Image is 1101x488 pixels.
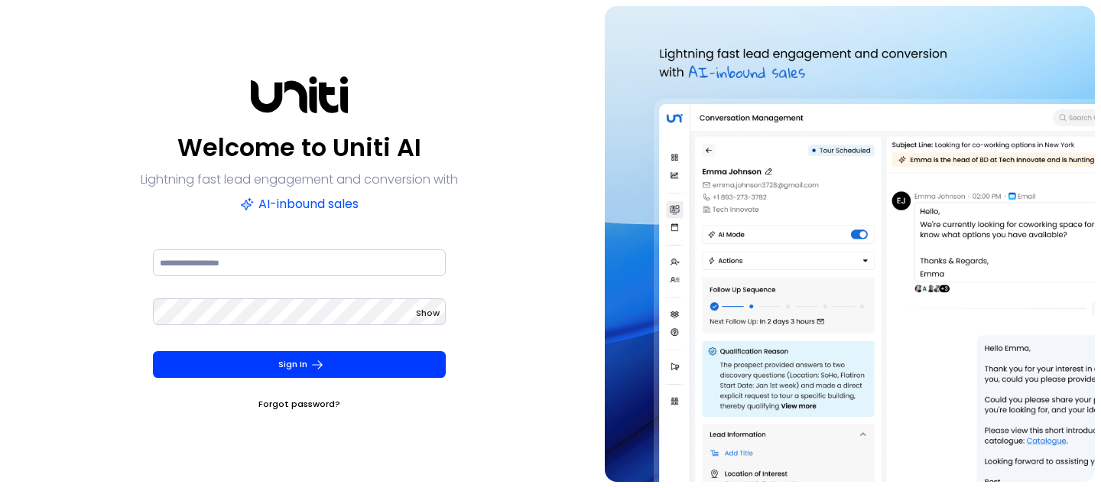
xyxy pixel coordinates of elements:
button: Show [416,305,440,320]
a: Forgot password? [258,396,340,412]
img: auth-hero.png [605,6,1095,482]
p: AI-inbound sales [240,194,359,215]
span: Show [416,307,440,319]
button: Sign In [153,351,446,378]
p: Welcome to Uniti AI [177,129,421,166]
p: Lightning fast lead engagement and conversion with [141,169,458,190]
